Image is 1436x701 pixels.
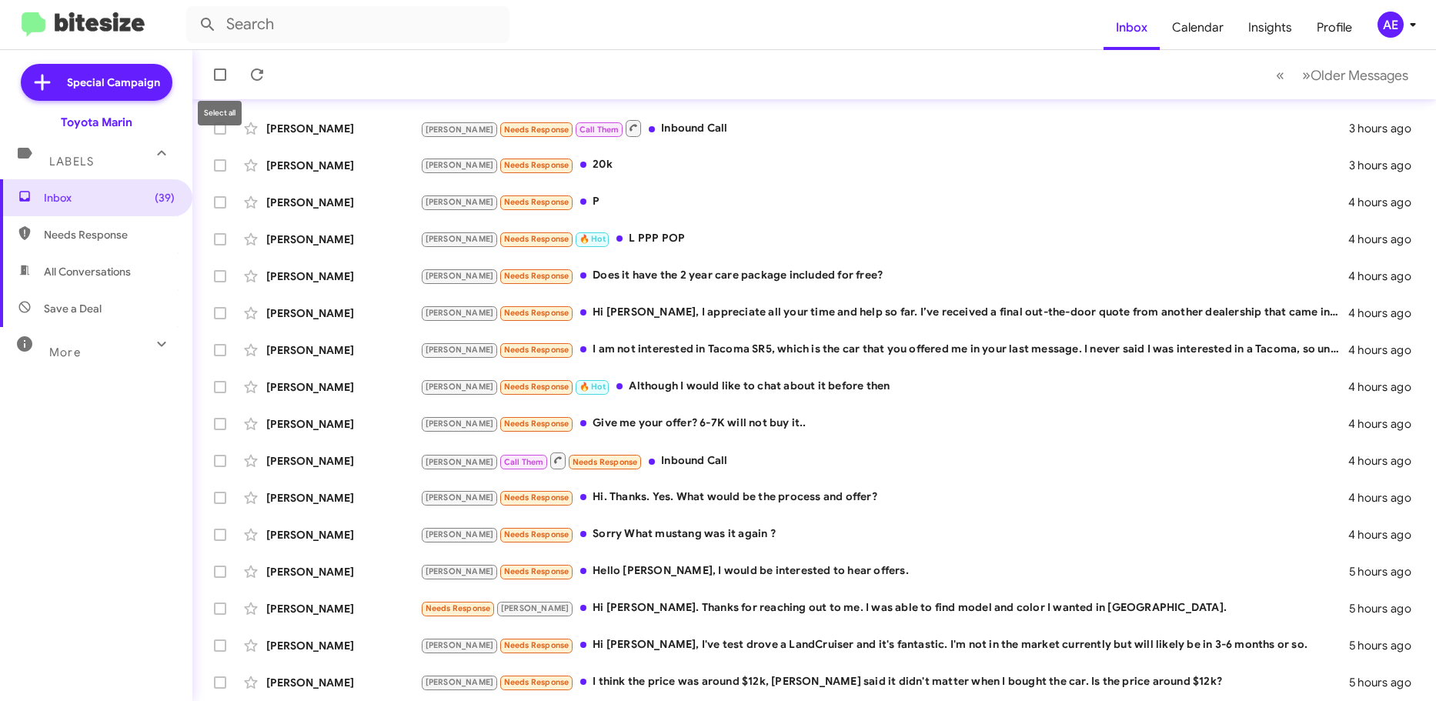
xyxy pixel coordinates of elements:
[426,529,494,539] span: [PERSON_NAME]
[426,308,494,318] span: [PERSON_NAME]
[1348,342,1424,358] div: 4 hours ago
[1348,305,1424,321] div: 4 hours ago
[504,677,569,687] span: Needs Response
[504,308,569,318] span: Needs Response
[1267,59,1294,91] button: Previous
[504,271,569,281] span: Needs Response
[198,101,242,125] div: Select all
[1349,158,1424,173] div: 3 hours ago
[1349,601,1424,616] div: 5 hours ago
[504,492,569,502] span: Needs Response
[420,341,1348,359] div: I am not interested in Tacoma SR5, which is the car that you offered me in your last message. I n...
[426,345,494,355] span: [PERSON_NAME]
[426,419,494,429] span: [PERSON_NAME]
[420,267,1348,285] div: Does it have the 2 year care package included for free?
[61,115,132,130] div: Toyota Marin
[420,636,1349,654] div: Hi [PERSON_NAME], I've test drove a LandCruiser and it's fantastic. I'm not in the market current...
[426,640,494,650] span: [PERSON_NAME]
[504,457,544,467] span: Call Them
[420,526,1348,543] div: Sorry What mustang was it again ?
[266,342,420,358] div: [PERSON_NAME]
[1267,59,1418,91] nav: Page navigation example
[266,564,420,579] div: [PERSON_NAME]
[420,562,1349,580] div: Hello [PERSON_NAME], I would be interested to hear offers.
[266,269,420,284] div: [PERSON_NAME]
[420,230,1348,248] div: L PPP POP
[1378,12,1404,38] div: AE
[21,64,172,101] a: Special Campaign
[266,675,420,690] div: [PERSON_NAME]
[426,271,494,281] span: [PERSON_NAME]
[504,345,569,355] span: Needs Response
[420,193,1348,211] div: P
[44,190,175,205] span: Inbox
[504,234,569,244] span: Needs Response
[266,158,420,173] div: [PERSON_NAME]
[426,603,491,613] span: Needs Response
[1348,269,1424,284] div: 4 hours ago
[1104,5,1160,50] a: Inbox
[1348,195,1424,210] div: 4 hours ago
[1349,121,1424,136] div: 3 hours ago
[426,566,494,576] span: [PERSON_NAME]
[1348,232,1424,247] div: 4 hours ago
[1364,12,1419,38] button: AE
[426,197,494,207] span: [PERSON_NAME]
[155,190,175,205] span: (39)
[504,125,569,135] span: Needs Response
[420,673,1349,691] div: I think the price was around $12k, [PERSON_NAME] said it didn't matter when I bought the car. Is ...
[1293,59,1418,91] button: Next
[266,232,420,247] div: [PERSON_NAME]
[1348,379,1424,395] div: 4 hours ago
[49,345,81,359] span: More
[420,415,1348,432] div: Give me your offer? 6-7K will not buy it..
[420,156,1349,174] div: 20k
[426,457,494,467] span: [PERSON_NAME]
[420,119,1349,138] div: Inbound Call
[1276,65,1284,85] span: «
[266,638,420,653] div: [PERSON_NAME]
[579,125,619,135] span: Call Them
[501,603,569,613] span: [PERSON_NAME]
[1348,453,1424,469] div: 4 hours ago
[420,378,1348,396] div: Although I would like to chat about it before then
[579,382,606,392] span: 🔥 Hot
[1160,5,1236,50] a: Calendar
[426,677,494,687] span: [PERSON_NAME]
[504,160,569,170] span: Needs Response
[1349,675,1424,690] div: 5 hours ago
[420,489,1348,506] div: Hi. Thanks. Yes. What would be the process and offer?
[266,379,420,395] div: [PERSON_NAME]
[1302,65,1311,85] span: »
[504,640,569,650] span: Needs Response
[426,492,494,502] span: [PERSON_NAME]
[504,382,569,392] span: Needs Response
[44,301,102,316] span: Save a Deal
[504,566,569,576] span: Needs Response
[504,197,569,207] span: Needs Response
[44,227,175,242] span: Needs Response
[1304,5,1364,50] a: Profile
[266,527,420,542] div: [PERSON_NAME]
[573,457,638,467] span: Needs Response
[504,529,569,539] span: Needs Response
[1348,527,1424,542] div: 4 hours ago
[1236,5,1304,50] a: Insights
[49,155,94,169] span: Labels
[420,451,1348,470] div: Inbound Call
[420,304,1348,322] div: Hi [PERSON_NAME], I appreciate all your time and help so far. I’ve received a final out-the-door ...
[266,121,420,136] div: [PERSON_NAME]
[426,125,494,135] span: [PERSON_NAME]
[266,416,420,432] div: [PERSON_NAME]
[1348,490,1424,506] div: 4 hours ago
[266,601,420,616] div: [PERSON_NAME]
[1348,416,1424,432] div: 4 hours ago
[44,264,131,279] span: All Conversations
[266,305,420,321] div: [PERSON_NAME]
[579,234,606,244] span: 🔥 Hot
[266,490,420,506] div: [PERSON_NAME]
